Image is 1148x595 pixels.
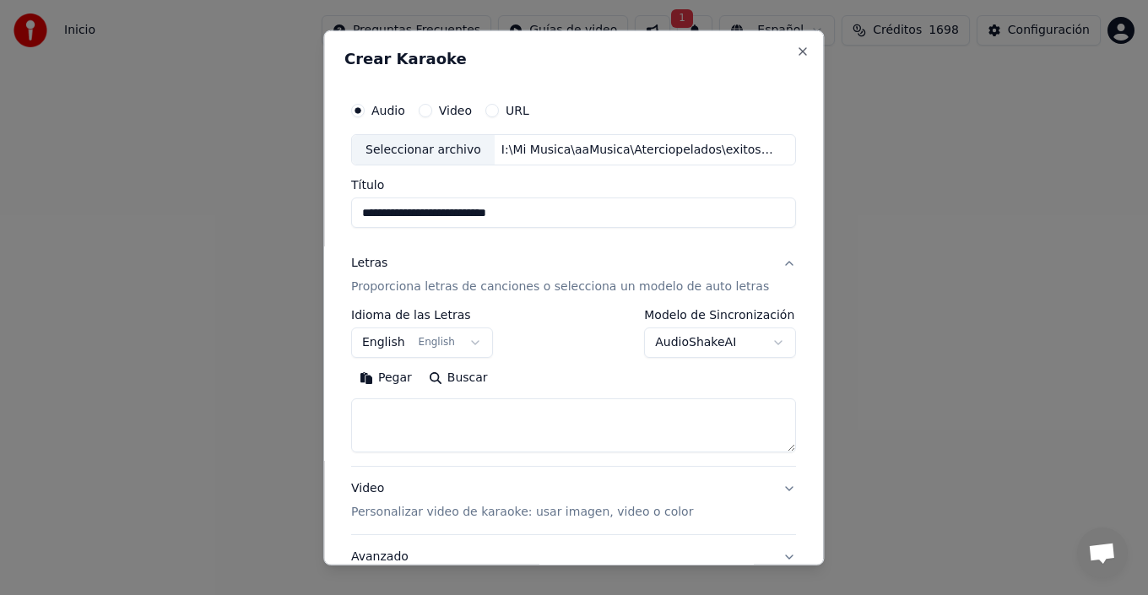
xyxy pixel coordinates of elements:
[351,179,796,191] label: Título
[351,309,493,321] label: Idioma de las Letras
[645,309,797,321] label: Modelo de Sincronización
[351,535,796,579] button: Avanzado
[439,104,472,116] label: Video
[351,279,769,295] p: Proporciona letras de canciones o selecciona un modelo de auto letras
[420,365,496,392] button: Buscar
[351,255,387,272] div: Letras
[506,104,529,116] label: URL
[351,480,693,521] div: Video
[351,365,420,392] button: Pegar
[351,504,693,521] p: Personalizar video de karaoke: usar imagen, video o color
[344,51,803,66] h2: Crear Karaoke
[351,309,796,466] div: LetrasProporciona letras de canciones o selecciona un modelo de auto letras
[351,241,796,309] button: LetrasProporciona letras de canciones o selecciona un modelo de auto letras
[351,467,796,534] button: VideoPersonalizar video de karaoke: usar imagen, video o color
[495,141,782,158] div: I:\Mi Musica\aaMusica\Aterciopelados\exitos\Aterciopelados - Baracunatana.mp3
[352,134,495,165] div: Seleccionar archivo
[371,104,405,116] label: Audio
